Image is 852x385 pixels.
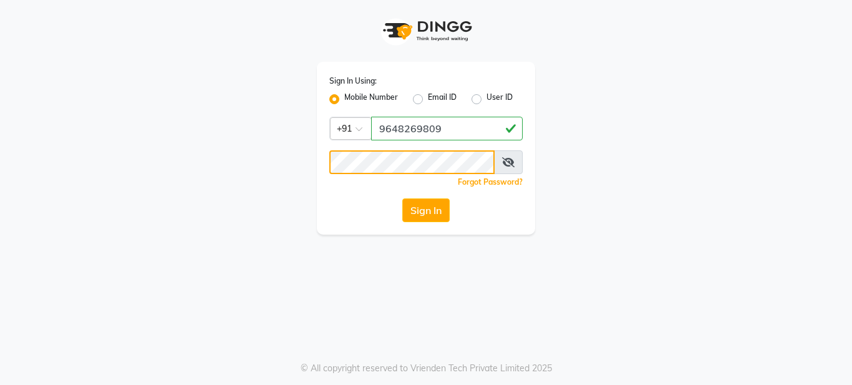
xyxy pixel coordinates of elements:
[402,198,450,222] button: Sign In
[371,117,523,140] input: Username
[428,92,457,107] label: Email ID
[329,150,495,174] input: Username
[329,76,377,87] label: Sign In Using:
[458,177,523,187] a: Forgot Password?
[344,92,398,107] label: Mobile Number
[487,92,513,107] label: User ID
[376,12,476,49] img: logo1.svg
